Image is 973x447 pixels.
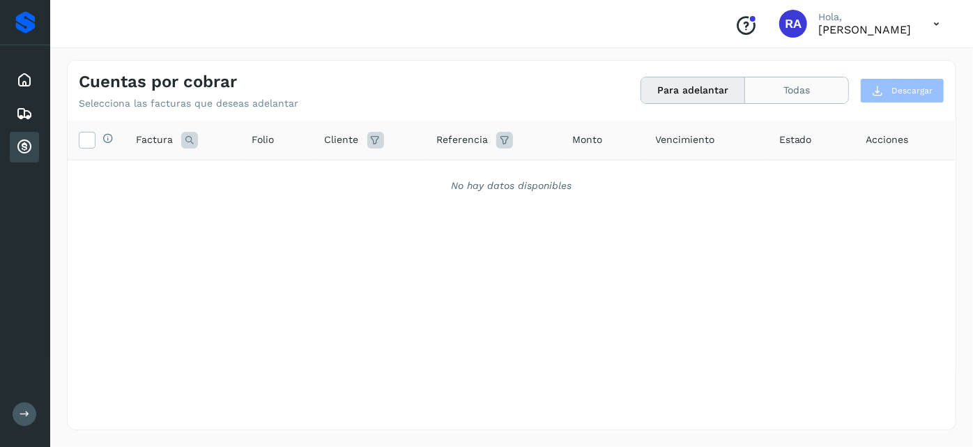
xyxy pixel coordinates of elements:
span: Descargar [891,84,933,97]
div: Embarques [10,98,39,129]
div: Inicio [10,65,39,96]
span: Factura [136,132,173,147]
span: Estado [779,132,812,147]
span: Vencimiento [656,132,715,147]
p: ROGELIO ALVAREZ PALOMO [818,23,911,36]
h4: Cuentas por cobrar [79,72,237,92]
span: Monto [572,132,602,147]
p: Hola, [818,11,911,23]
div: No hay datos disponibles [86,179,937,193]
span: Referencia [436,132,488,147]
span: Folio [252,132,274,147]
div: Cuentas por cobrar [10,132,39,162]
button: Descargar [860,78,944,103]
span: Acciones [866,132,909,147]
p: Selecciona las facturas que deseas adelantar [79,98,298,109]
span: Cliente [325,132,359,147]
button: Para adelantar [641,77,745,103]
button: Todas [745,77,848,103]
